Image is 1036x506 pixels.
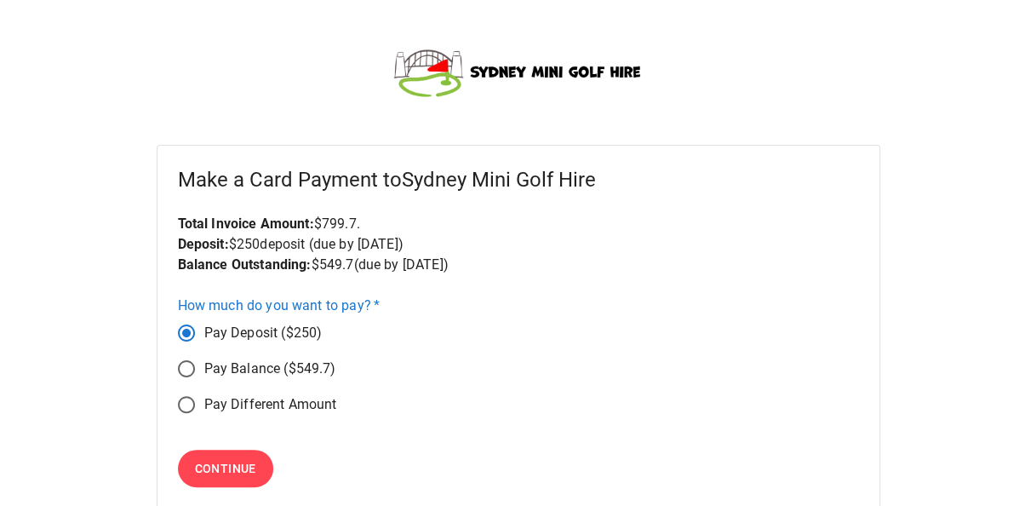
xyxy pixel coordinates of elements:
[204,359,336,379] span: Pay Balance ($549.7)
[178,166,859,193] h5: Make a Card Payment to Sydney Mini Golf Hire
[178,236,229,252] b: Deposit:
[178,214,859,275] p: $ 799.7 . $ 250 deposit (due by [DATE] ) $ 549.7 (due by [DATE] )
[204,323,323,343] span: Pay Deposit ($250)
[178,216,314,232] b: Total Invoice Amount:
[204,394,337,415] span: Pay Different Amount
[391,41,646,102] img: images%2Ff26e1e1c-8aa7-4974-aa23-67936eff0b02
[195,458,256,480] span: Continue
[178,256,312,273] b: Balance Outstanding:
[178,296,381,315] label: How much do you want to pay?
[178,450,273,488] button: Continue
